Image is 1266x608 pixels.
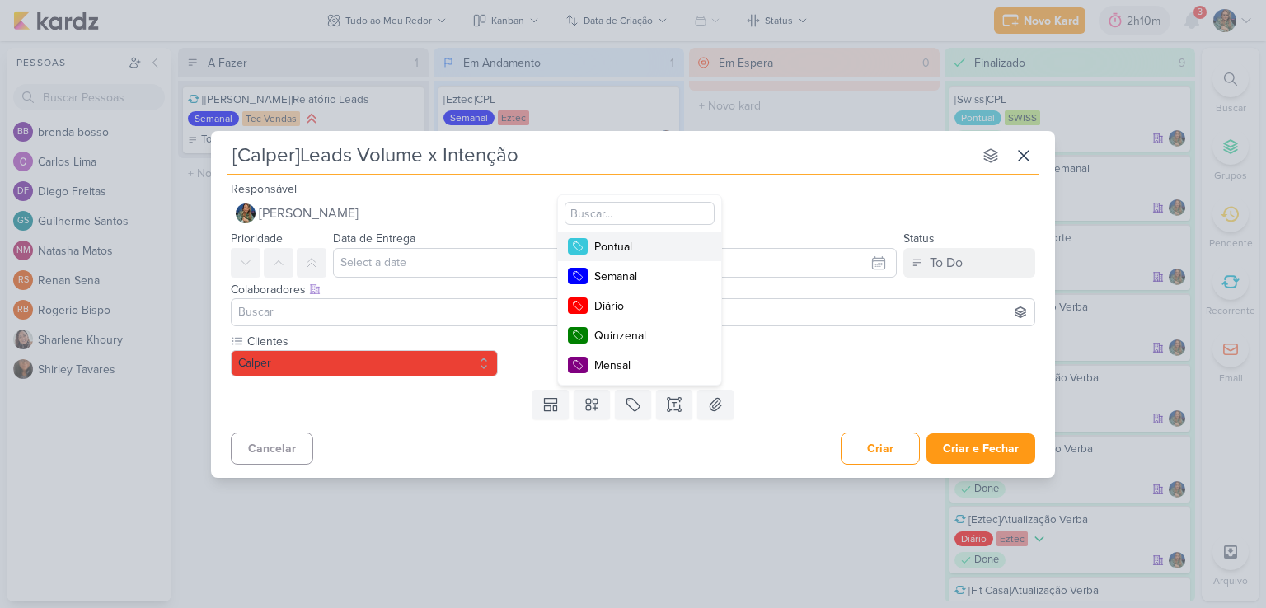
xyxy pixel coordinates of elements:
input: Kard Sem Título [227,141,973,171]
div: Diário [594,297,701,315]
label: Clientes [246,333,498,350]
label: Responsável [231,182,297,196]
button: Quinzenal [558,320,721,350]
div: Quinzenal [594,327,701,344]
input: Select a date [333,248,897,278]
button: Pontual [558,232,721,261]
label: Status [903,232,935,246]
label: Prioridade [231,232,283,246]
button: Cancelar [231,433,313,465]
div: Colaboradores [231,281,1035,298]
div: Semanal [594,268,701,285]
div: Mensal [594,357,701,374]
div: Pontual [594,238,701,255]
img: Isabella Gutierres [236,203,256,223]
button: To Do [903,248,1035,278]
button: Diário [558,291,721,320]
input: Buscar... [565,202,715,225]
button: [PERSON_NAME] [231,199,1035,228]
input: Buscar [235,302,1031,322]
span: [PERSON_NAME] [259,203,359,223]
button: Semanal [558,261,721,291]
button: Calper [231,350,498,376]
button: Mensal [558,350,721,380]
label: Data de Entrega [333,232,415,246]
button: Criar [841,433,920,465]
button: Criar e Fechar [926,433,1035,464]
div: To Do [930,253,963,273]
